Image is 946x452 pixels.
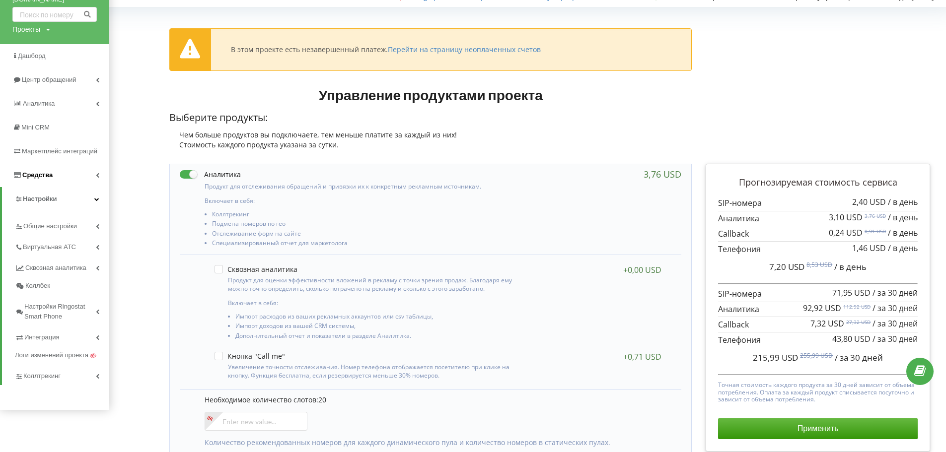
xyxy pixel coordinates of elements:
[806,260,832,269] sup: 8,53 USD
[718,418,918,439] button: Применить
[829,227,863,238] span: 0,24 USD
[205,438,671,448] p: Количество рекомендованных номеров для каждого динамического пула и количество номеров в статичес...
[718,213,918,224] p: Аналитика
[800,351,833,360] sup: 255,99 USD
[803,303,841,314] span: 92,92 USD
[888,196,918,207] span: / в день
[718,304,918,315] p: Аналитика
[318,395,326,404] span: 20
[15,325,109,346] a: Интеграция
[834,261,867,272] span: / в день
[15,346,109,364] a: Логи изменений проекта
[169,130,692,140] div: Чем больше продуктов вы подключаете, тем меньше платите за каждый из них!
[228,276,527,293] p: Продукт для оценки эффективности вложений в рекламу с точки зрения продаж. Благодаря ему можно то...
[215,352,285,360] label: Кнопка "Call me"
[835,352,883,363] span: / за 30 дней
[205,182,531,191] p: Продукт для отслеживания обращений и привязки их к конкретным рекламным источникам.
[23,242,76,252] span: Виртуальная АТС
[2,187,109,211] a: Настройки
[212,240,531,249] li: Специализированный отчет для маркетолога
[212,230,531,240] li: Отслеживание форм на сайте
[15,235,109,256] a: Виртуальная АТС
[23,371,61,381] span: Коллтрекинг
[22,147,97,155] span: Маркетплейс интеграций
[12,24,40,34] div: Проекты
[832,287,871,298] span: 71,95 USD
[644,169,681,179] div: 3,76 USD
[718,228,918,240] p: Callback
[15,214,109,235] a: Общие настройки
[15,350,88,360] span: Логи изменений проекта
[832,333,871,344] span: 43,80 USD
[22,171,53,179] span: Средства
[24,302,96,322] span: Настройки Ringostat Smart Phone
[769,261,804,272] span: 7,20 USD
[15,295,109,325] a: Настройки Ringostat Smart Phone
[888,212,918,223] span: / в день
[388,45,541,54] a: Перейти на страницу неоплаченных счетов
[235,313,527,323] li: Импорт расходов из ваших рекламных аккаунтов или csv таблицы,
[22,76,76,83] span: Центр обращений
[873,303,918,314] span: / за 30 дней
[21,124,50,131] span: Mini CRM
[23,221,77,231] span: Общие настройки
[15,364,109,385] a: Коллтрекинг
[24,332,60,342] span: Интеграция
[718,334,918,346] p: Телефония
[865,228,886,235] sup: 0,91 USD
[180,169,241,180] label: Аналитика
[846,319,871,325] sup: 27,32 USD
[718,176,918,189] p: Прогнозируемая стоимость сервиса
[228,363,527,380] p: Увеличение точности отслеживания. Номер телефона отображается посетителю при клике на кнопку. Фун...
[873,333,918,344] span: / за 30 дней
[888,243,918,254] span: / в день
[718,244,918,255] p: Телефония
[15,256,109,277] a: Сквозная аналитика
[852,196,886,207] span: 2,40 USD
[18,52,46,60] span: Дашборд
[829,212,863,223] span: 3,10 USD
[25,281,50,291] span: Коллбек
[623,352,661,362] div: +0,71 USD
[23,100,55,107] span: Аналитика
[15,277,109,295] a: Коллбек
[205,196,531,205] p: Включает в себя:
[843,303,871,310] sup: 112,92 USD
[235,323,527,332] li: Импорт доходов из вашей CRM системы,
[231,45,541,54] div: В этом проекте есть незавершенный платеж.
[810,318,844,329] span: 7,32 USD
[753,352,798,363] span: 215,99 USD
[888,227,918,238] span: / в день
[235,332,527,342] li: Дополнительный отчет и показатели в разделе Аналитика.
[205,412,307,431] input: Enter new value...
[623,265,661,275] div: +0,00 USD
[873,318,918,329] span: / за 30 дней
[873,287,918,298] span: / за 30 дней
[205,395,671,405] p: Необходимое количество слотов:
[852,243,886,254] span: 1,46 USD
[169,86,692,104] h1: Управление продуктами проекта
[865,212,886,219] sup: 3,76 USD
[215,265,297,273] label: Сквозная аналитика
[718,197,918,209] p: SIP-номера
[718,319,918,330] p: Callback
[25,263,86,273] span: Сквозная аналитика
[12,7,97,22] input: Поиск по номеру
[23,195,57,202] span: Настройки
[169,111,692,125] p: Выберите продукты:
[228,299,527,307] p: Включает в себя:
[212,220,531,230] li: Подмена номеров по гео
[718,288,918,300] p: SIP-номера
[718,379,918,403] p: Точная стоимость каждого продукта за 30 дней зависит от объема потребления. Оплата за каждый прод...
[169,140,692,150] div: Стоимость каждого продукта указана за сутки.
[212,211,531,220] li: Коллтрекинг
